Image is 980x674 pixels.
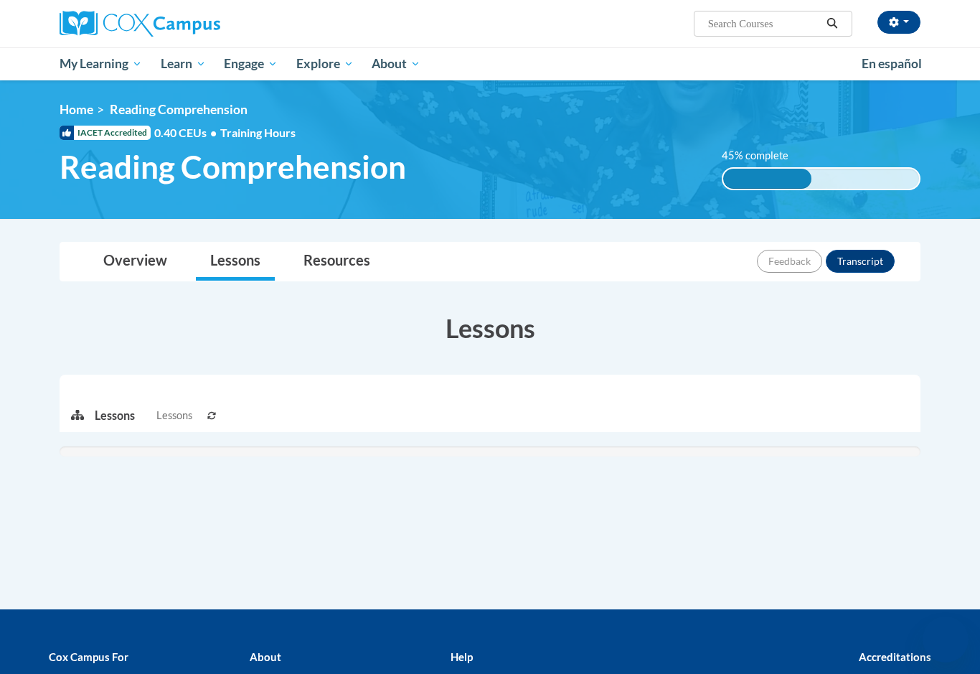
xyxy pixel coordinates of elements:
span: Engage [224,55,278,72]
span: Reading Comprehension [110,102,248,117]
a: Lessons [196,243,275,281]
button: Account Settings [877,11,920,34]
h3: Lessons [60,310,920,346]
a: Home [60,102,93,117]
span: • [210,126,217,139]
span: Explore [296,55,354,72]
b: About [250,650,281,663]
b: Help [451,650,473,663]
span: Training Hours [220,126,296,139]
span: Learn [161,55,206,72]
span: En español [862,56,922,71]
span: Reading Comprehension [60,148,406,186]
a: En español [852,49,931,79]
b: Accreditations [859,650,931,663]
a: Explore [287,47,363,80]
button: Feedback [757,250,822,273]
button: Search [821,15,843,32]
a: Learn [151,47,215,80]
label: 45% complete [722,148,804,164]
button: Transcript [826,250,895,273]
p: Lessons [95,408,135,423]
iframe: Button to launch messaging window [923,617,969,663]
span: About [372,55,420,72]
a: Resources [289,243,385,281]
span: My Learning [60,55,142,72]
a: About [363,47,430,80]
span: IACET Accredited [60,126,151,140]
a: Engage [215,47,287,80]
span: 0.40 CEUs [154,125,220,141]
div: Main menu [38,47,942,80]
div: 45% complete [723,169,811,189]
input: Search Courses [707,15,821,32]
a: Overview [89,243,182,281]
a: My Learning [50,47,151,80]
b: Cox Campus For [49,650,128,663]
span: Lessons [156,408,192,423]
a: Cox Campus [60,11,332,37]
img: Cox Campus [60,11,220,37]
